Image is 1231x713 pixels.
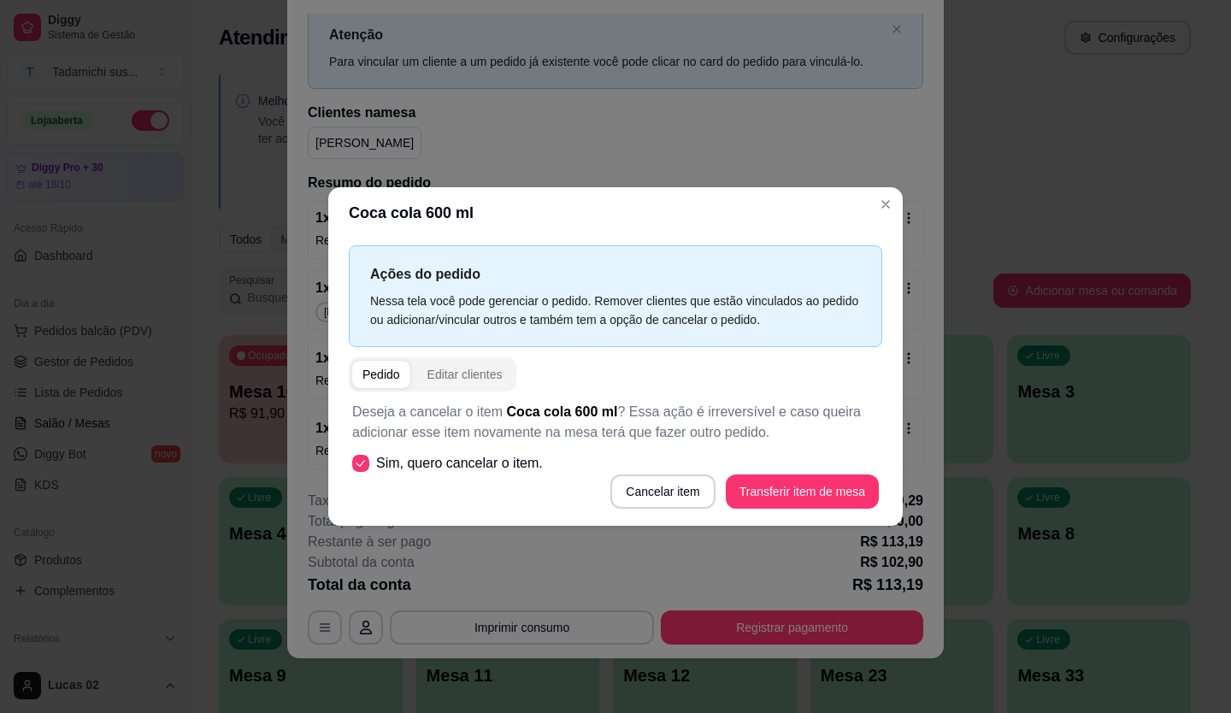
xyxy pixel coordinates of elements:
[370,263,861,285] p: Ações do pedido
[427,366,503,383] div: Editar clientes
[370,292,861,329] div: Nessa tela você pode gerenciar o pedido. Remover clientes que estão vinculados ao pedido ou adici...
[328,187,903,239] header: Coca cola 600 ml
[362,366,400,383] div: Pedido
[376,453,543,474] span: Sim, quero cancelar o item.
[352,402,879,443] p: Deseja a cancelar o item ? Essa ação é irreversível e caso queira adicionar esse item novamente n...
[726,474,879,509] button: Transferir item de mesa
[872,191,899,218] button: Close
[507,404,618,419] span: Coca cola 600 ml
[610,474,715,509] button: Cancelar item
